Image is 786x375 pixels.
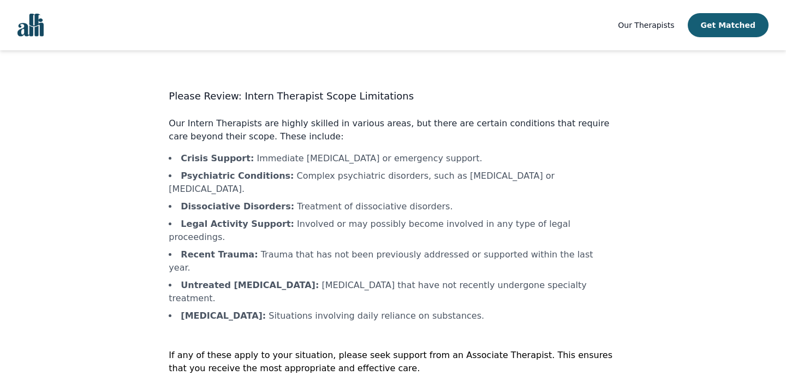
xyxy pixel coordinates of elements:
[169,309,617,323] li: Situations involving daily reliance on substances.
[169,169,617,196] li: Complex psychiatric disorders, such as [MEDICAL_DATA] or [MEDICAL_DATA].
[181,153,254,163] b: Crisis Support :
[618,19,674,32] a: Our Therapists
[17,14,44,37] img: alli logo
[181,219,294,229] b: Legal Activity Support :
[181,201,294,212] b: Dissociative Disorders :
[169,152,617,165] li: Immediate [MEDICAL_DATA] or emergency support.
[169,349,617,375] p: If any of these apply to your situation, please seek support from an Associate Therapist. This en...
[181,310,266,321] b: [MEDICAL_DATA] :
[688,13,769,37] button: Get Matched
[169,279,617,305] li: [MEDICAL_DATA] that have not recently undergone specialty treatment.
[169,117,617,143] p: Our Intern Therapists are highly skilled in various areas, but there are certain conditions that ...
[169,248,617,274] li: Trauma that has not been previously addressed or supported within the last year.
[618,21,674,30] span: Our Therapists
[169,89,617,104] h3: Please Review: Intern Therapist Scope Limitations
[181,171,294,181] b: Psychiatric Conditions :
[181,249,258,260] b: Recent Trauma :
[181,280,319,290] b: Untreated [MEDICAL_DATA] :
[169,218,617,244] li: Involved or may possibly become involved in any type of legal proceedings.
[169,200,617,213] li: Treatment of dissociative disorders.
